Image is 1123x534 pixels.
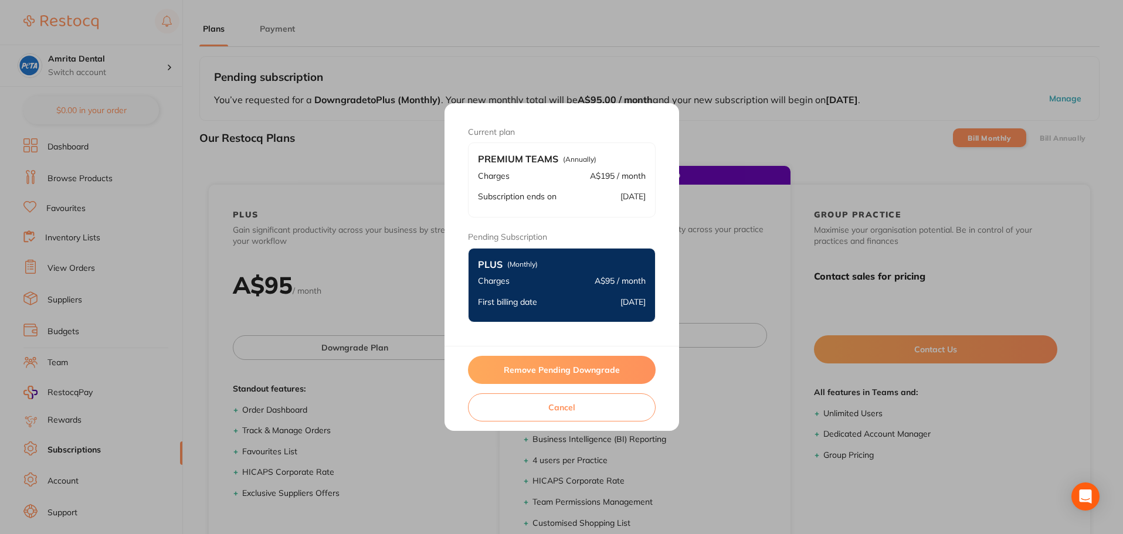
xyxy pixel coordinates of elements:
h5: Current plan [468,127,656,138]
div: Open Intercom Messenger [1071,482,1100,511]
h5: Pending Subscription [468,232,656,243]
b: Plus [478,258,503,271]
span: (Annually) [563,155,596,164]
p: First billing date [478,297,537,308]
button: Remove Pending Downgrade [468,356,656,384]
p: [DATE] [620,297,646,308]
p: A$95 / month [595,275,646,287]
button: Cancel [468,393,656,421]
b: Premium Teams [478,152,558,165]
span: (Monthly) [507,260,538,268]
p: Charges [478,275,510,287]
p: Subscription ends on [478,191,557,203]
p: A$195 / month [590,171,646,182]
p: [DATE] [620,191,646,203]
p: Charges [478,171,510,182]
